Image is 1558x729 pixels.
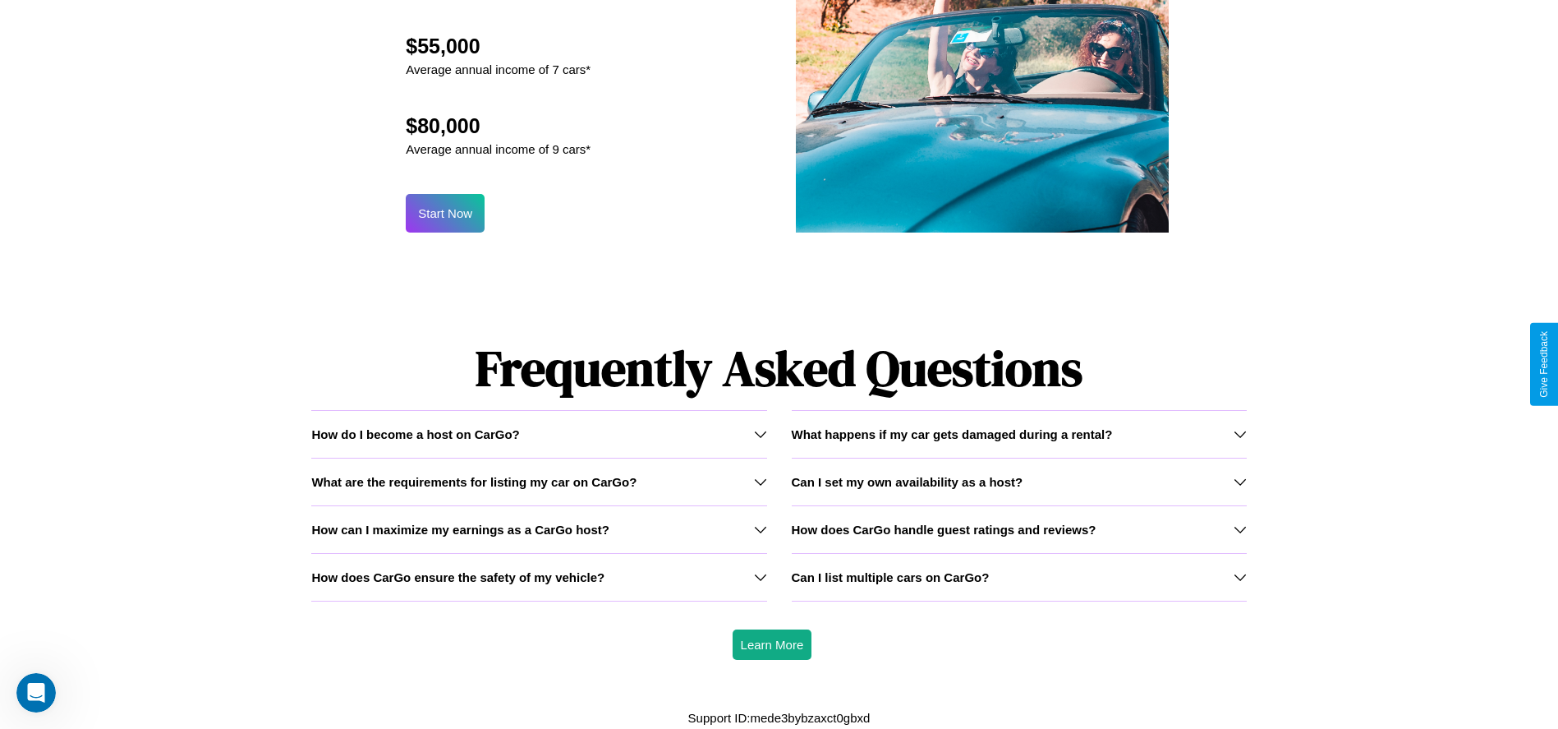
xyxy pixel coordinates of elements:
[1538,331,1550,398] div: Give Feedback
[406,138,591,160] p: Average annual income of 9 cars*
[406,194,485,233] button: Start Now
[311,570,604,584] h3: How does CarGo ensure the safety of my vehicle?
[311,475,637,489] h3: What are the requirements for listing my car on CarGo?
[406,35,591,58] h2: $55,000
[311,427,519,441] h3: How do I become a host on CarGo?
[792,475,1023,489] h3: Can I set my own availability as a host?
[792,570,990,584] h3: Can I list multiple cars on CarGo?
[792,523,1096,537] h3: How does CarGo handle guest ratings and reviews?
[16,673,56,713] iframe: Intercom live chat
[792,427,1113,441] h3: What happens if my car gets damaged during a rental?
[406,114,591,138] h2: $80,000
[688,707,871,729] p: Support ID: mede3bybzaxct0gbxd
[406,58,591,81] p: Average annual income of 7 cars*
[733,630,812,660] button: Learn More
[311,523,609,537] h3: How can I maximize my earnings as a CarGo host?
[311,326,1246,410] h1: Frequently Asked Questions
